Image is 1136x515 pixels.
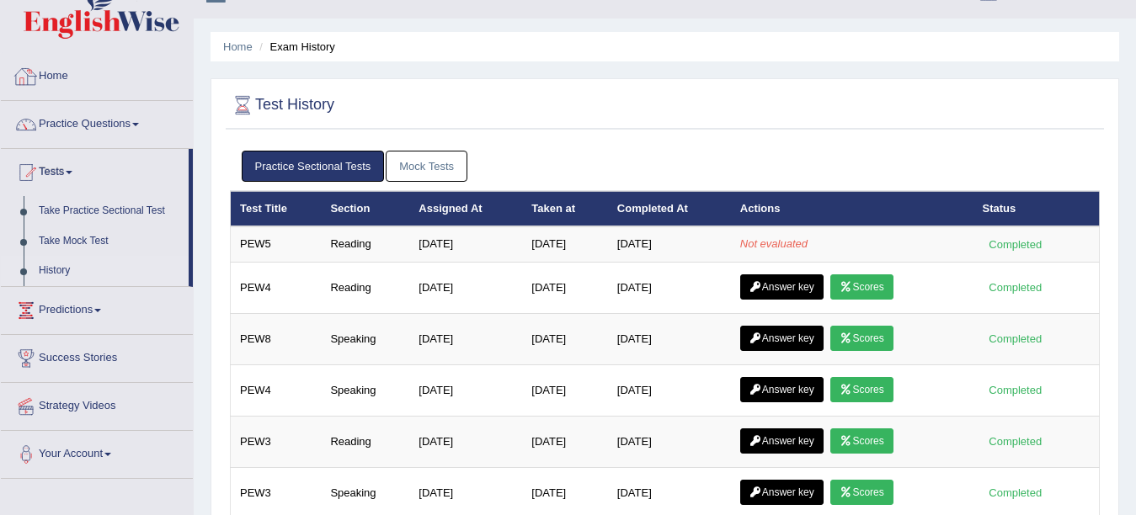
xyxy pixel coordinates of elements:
[231,364,322,416] td: PEW4
[740,274,824,300] a: Answer key
[321,191,409,226] th: Section
[321,313,409,364] td: Speaking
[1,53,193,95] a: Home
[740,326,824,351] a: Answer key
[522,191,608,226] th: Taken at
[608,313,731,364] td: [DATE]
[983,330,1048,348] div: Completed
[321,262,409,313] td: Reading
[230,93,334,118] h2: Test History
[983,484,1048,502] div: Completed
[608,364,731,416] td: [DATE]
[608,416,731,467] td: [DATE]
[321,226,409,262] td: Reading
[608,262,731,313] td: [DATE]
[409,364,522,416] td: [DATE]
[973,191,1100,226] th: Status
[1,101,193,143] a: Practice Questions
[731,191,973,226] th: Actions
[983,433,1048,450] div: Completed
[522,226,608,262] td: [DATE]
[409,313,522,364] td: [DATE]
[830,274,893,300] a: Scores
[522,364,608,416] td: [DATE]
[830,326,893,351] a: Scores
[522,313,608,364] td: [DATE]
[522,262,608,313] td: [DATE]
[242,151,385,182] a: Practice Sectional Tests
[1,287,193,329] a: Predictions
[386,151,467,182] a: Mock Tests
[830,428,893,454] a: Scores
[409,416,522,467] td: [DATE]
[608,226,731,262] td: [DATE]
[31,196,189,226] a: Take Practice Sectional Test
[983,279,1048,296] div: Completed
[830,377,893,402] a: Scores
[223,40,253,53] a: Home
[231,313,322,364] td: PEW8
[409,262,522,313] td: [DATE]
[409,191,522,226] th: Assigned At
[255,39,335,55] li: Exam History
[830,480,893,505] a: Scores
[1,335,193,377] a: Success Stories
[1,149,189,191] a: Tests
[321,364,409,416] td: Speaking
[409,226,522,262] td: [DATE]
[740,428,824,454] a: Answer key
[740,480,824,505] a: Answer key
[1,431,193,473] a: Your Account
[231,191,322,226] th: Test Title
[740,377,824,402] a: Answer key
[522,416,608,467] td: [DATE]
[608,191,731,226] th: Completed At
[740,237,808,250] em: Not evaluated
[321,416,409,467] td: Reading
[231,226,322,262] td: PEW5
[983,381,1048,399] div: Completed
[31,226,189,257] a: Take Mock Test
[231,262,322,313] td: PEW4
[983,236,1048,253] div: Completed
[231,416,322,467] td: PEW3
[1,383,193,425] a: Strategy Videos
[31,256,189,286] a: History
